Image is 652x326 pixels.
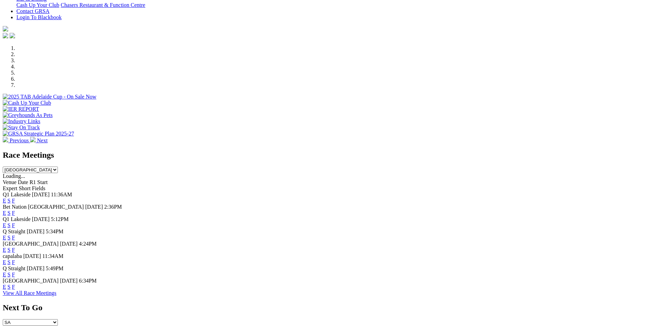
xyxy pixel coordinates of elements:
h2: Next To Go [3,303,649,312]
a: F [12,247,15,253]
span: [DATE] [27,265,44,271]
a: Login To Blackbook [16,14,62,20]
span: [DATE] [27,229,44,234]
span: 5:12PM [51,216,69,222]
a: E [3,210,6,216]
a: F [12,198,15,204]
span: [DATE] [23,253,41,259]
img: Stay On Track [3,125,40,131]
img: facebook.svg [3,33,8,38]
span: Q Straight [3,229,25,234]
span: [GEOGRAPHIC_DATA] [3,241,59,247]
img: chevron-right-pager-white.svg [30,137,36,142]
span: [DATE] [32,192,50,197]
img: chevron-left-pager-white.svg [3,137,8,142]
span: [DATE] [60,278,78,284]
a: S [8,210,11,216]
a: F [12,259,15,265]
a: S [8,198,11,204]
div: Bar & Dining [16,2,649,8]
img: Greyhounds As Pets [3,112,53,118]
a: S [8,272,11,277]
a: S [8,235,11,240]
span: Next [37,138,48,143]
span: Q1 Lakeside [3,192,30,197]
span: 5:34PM [46,229,64,234]
span: [GEOGRAPHIC_DATA] [3,278,59,284]
a: S [8,259,11,265]
a: F [12,284,15,290]
a: S [8,284,11,290]
span: Q Straight [3,265,25,271]
span: Fields [32,185,45,191]
a: Contact GRSA [16,8,49,14]
a: View All Race Meetings [3,290,56,296]
img: IER REPORT [3,106,39,112]
span: Loading... [3,173,25,179]
a: F [12,210,15,216]
span: Venue [3,179,16,185]
span: Bet Nation [GEOGRAPHIC_DATA] [3,204,84,210]
img: Industry Links [3,118,40,125]
span: 4:24PM [79,241,97,247]
img: Cash Up Your Club [3,100,51,106]
span: Previous [10,138,29,143]
a: E [3,235,6,240]
span: 11:36AM [51,192,72,197]
img: GRSA Strategic Plan 2025-27 [3,131,74,137]
img: twitter.svg [10,33,15,38]
a: F [12,272,15,277]
a: S [8,222,11,228]
a: E [3,222,6,228]
span: [DATE] [32,216,50,222]
span: [DATE] [60,241,78,247]
a: Previous [3,138,30,143]
span: Short [19,185,31,191]
span: [DATE] [85,204,103,210]
span: Q1 Lakeside [3,216,30,222]
span: Expert [3,185,17,191]
a: E [3,259,6,265]
a: E [3,247,6,253]
span: 2:36PM [104,204,122,210]
span: Date [18,179,28,185]
a: Chasers Restaurant & Function Centre [61,2,145,8]
img: 2025 TAB Adelaide Cup - On Sale Now [3,94,97,100]
a: F [12,222,15,228]
a: E [3,272,6,277]
a: E [3,198,6,204]
span: 11:34AM [42,253,64,259]
a: S [8,247,11,253]
span: 5:49PM [46,265,64,271]
a: F [12,235,15,240]
span: 6:34PM [79,278,97,284]
span: R1 Start [29,179,48,185]
a: Cash Up Your Club [16,2,59,8]
img: logo-grsa-white.png [3,26,8,31]
h2: Race Meetings [3,151,649,160]
a: Next [30,138,48,143]
span: capalaba [3,253,22,259]
a: E [3,284,6,290]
